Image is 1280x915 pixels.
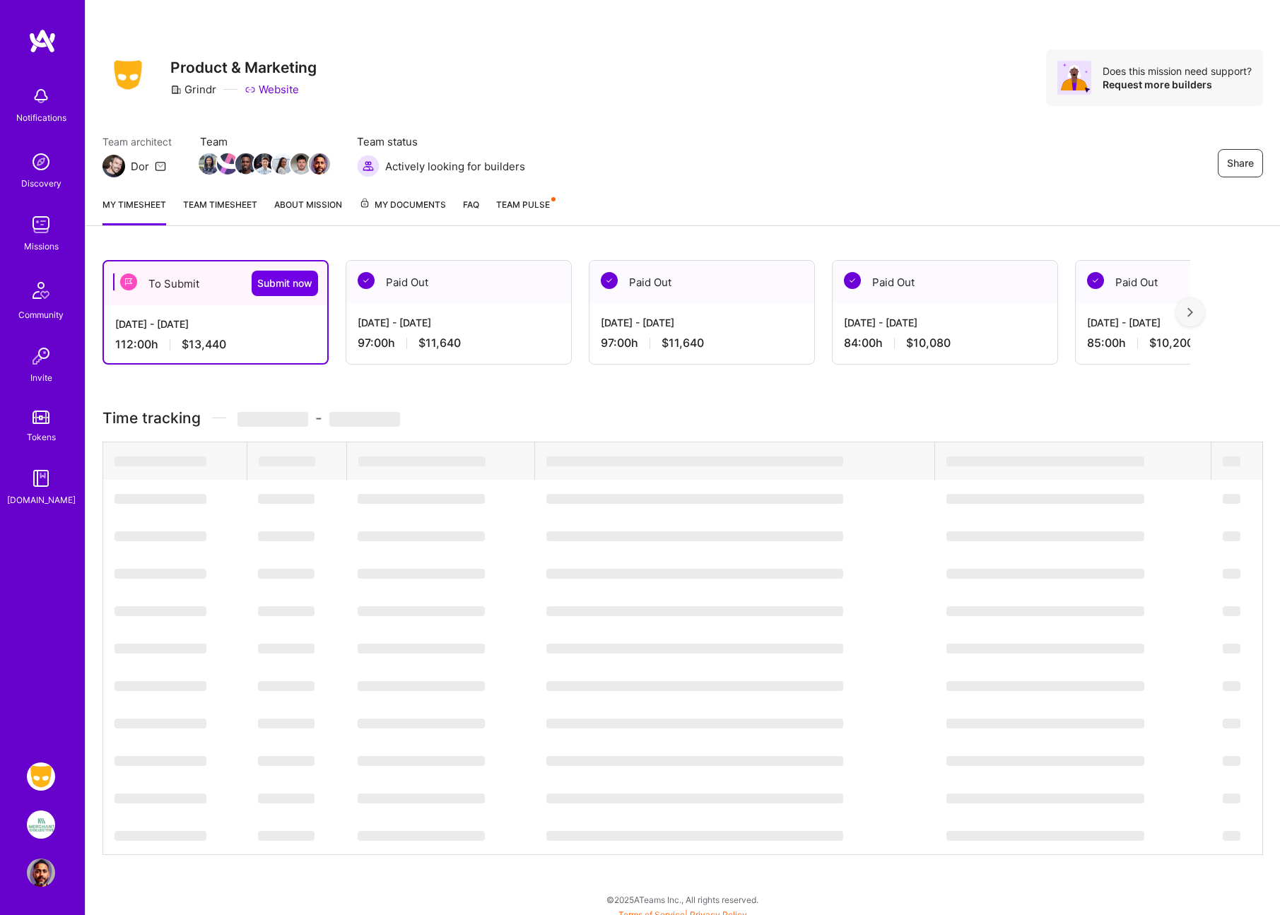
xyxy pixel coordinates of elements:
[27,211,55,239] img: teamwork
[1187,307,1193,317] img: right
[1218,149,1263,177] button: Share
[1223,793,1240,803] span: ‌
[662,336,704,350] span: $11,640
[102,409,1263,427] h3: Time tracking
[1223,831,1240,841] span: ‌
[546,756,843,766] span: ‌
[358,756,485,766] span: ‌
[358,456,486,466] span: ‌
[18,307,64,322] div: Community
[115,831,206,841] span: ‌
[946,681,1144,691] span: ‌
[358,681,485,691] span: ‌
[358,336,560,350] div: 97:00 h
[358,531,485,541] span: ‌
[358,606,485,616] span: ‌
[546,644,843,654] span: ‌
[358,644,485,654] span: ‌
[102,197,166,225] a: My timesheet
[906,336,951,350] span: $10,080
[1223,494,1240,504] span: ‌
[200,152,218,176] a: Team Member Avatar
[155,160,166,172] i: icon Mail
[258,644,315,654] span: ‌
[258,681,315,691] span: ‌
[258,569,315,579] span: ‌
[1223,456,1240,466] span: ‌
[546,456,843,466] span: ‌
[115,756,206,766] span: ‌
[359,197,446,213] span: My Documents
[102,56,153,94] img: Company Logo
[358,494,485,504] span: ‌
[102,134,172,149] span: Team architect
[1057,61,1091,95] img: Avatar
[358,719,485,728] span: ‌
[258,719,315,728] span: ‌
[1087,272,1104,289] img: Paid Out
[1223,719,1240,728] span: ‌
[252,271,318,296] button: Submit now
[496,197,554,225] a: Team Pulse
[170,84,182,95] i: icon CompanyGray
[259,456,315,466] span: ‌
[601,336,803,350] div: 97:00 h
[27,858,55,887] img: User Avatar
[16,110,66,125] div: Notifications
[182,337,226,352] span: $13,440
[358,793,485,803] span: ‌
[237,412,308,427] span: ‌
[844,336,1046,350] div: 84:00 h
[1223,569,1240,579] span: ‌
[28,28,57,54] img: logo
[27,342,55,370] img: Invite
[7,492,76,507] div: [DOMAIN_NAME]
[102,155,125,177] img: Team Architect
[258,831,315,841] span: ‌
[115,719,206,728] span: ‌
[104,261,327,305] div: To Submit
[946,793,1144,803] span: ‌
[170,82,216,97] div: Grindr
[258,606,315,616] span: ‌
[258,756,315,766] span: ‌
[546,793,843,803] span: ‌
[359,197,446,225] a: My Documents
[292,152,310,176] a: Team Member Avatar
[27,762,55,791] img: Grindr: Product & Marketing
[290,153,312,175] img: Team Member Avatar
[946,456,1144,466] span: ‌
[546,494,843,504] span: ‌
[27,430,56,444] div: Tokens
[546,831,843,841] span: ‌
[844,272,861,289] img: Paid Out
[115,606,206,616] span: ‌
[1227,156,1254,170] span: Share
[833,261,1057,304] div: Paid Out
[418,336,461,350] span: $11,640
[946,569,1144,579] span: ‌
[199,153,220,175] img: Team Member Avatar
[115,793,206,803] span: ‌
[235,153,257,175] img: Team Member Avatar
[274,197,342,225] a: About Mission
[601,272,618,289] img: Paid Out
[946,756,1144,766] span: ‌
[385,159,525,174] span: Actively looking for builders
[115,531,206,541] span: ‌
[258,793,315,803] span: ‌
[272,153,293,175] img: Team Member Avatar
[589,261,814,304] div: Paid Out
[357,155,380,177] img: Actively looking for builders
[115,456,206,466] span: ‌
[463,197,479,225] a: FAQ
[1223,606,1240,616] span: ‌
[496,199,550,210] span: Team Pulse
[546,681,843,691] span: ‌
[24,273,58,307] img: Community
[257,276,312,290] span: Submit now
[546,531,843,541] span: ‌
[23,858,59,887] a: User Avatar
[1103,78,1252,91] div: Request more builders
[1223,531,1240,541] span: ‌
